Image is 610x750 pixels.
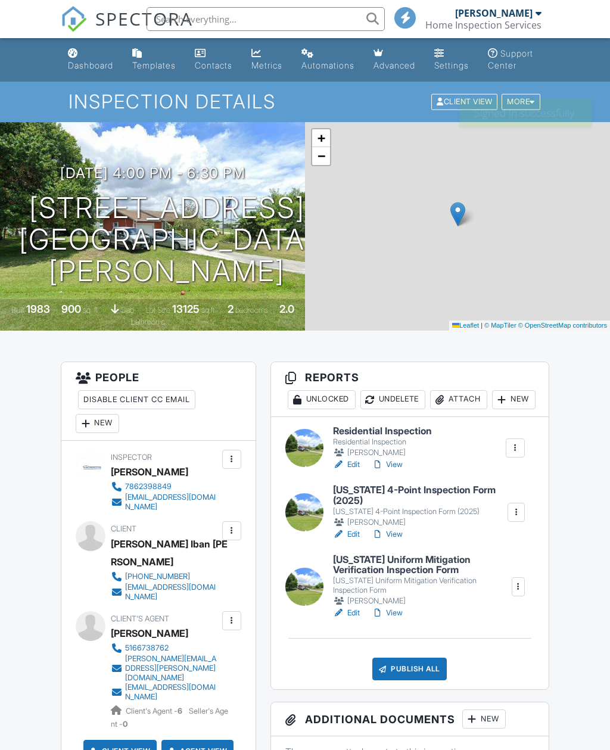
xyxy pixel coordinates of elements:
div: [PERSON_NAME] Iban [PERSON_NAME] [111,535,228,571]
div: 900 [61,303,81,315]
h3: [DATE] 4:00 pm - 6:30 pm [60,165,245,181]
span: Inspector [111,453,152,462]
a: Templates [127,43,180,77]
div: Advanced [374,60,415,70]
div: Publish All [372,658,447,680]
div: [PERSON_NAME] [333,516,506,528]
a: Advanced [369,43,420,77]
a: Leaflet [452,322,479,329]
span: Client's Agent - [126,707,184,715]
div: [US_STATE] Uniform Mitigation Verification Inspection Form [333,576,511,595]
h6: [US_STATE] 4-Point Inspection Form (2025) [333,485,506,506]
a: Settings [430,43,474,77]
a: Dashboard [63,43,118,77]
a: View [372,528,403,540]
span: − [318,148,325,163]
img: Marker [450,202,465,226]
div: 7862398849 [125,482,172,491]
h3: Additional Documents [271,702,549,736]
div: New [492,390,536,409]
div: Undelete [360,390,425,409]
div: Dashboard [68,60,113,70]
span: | [481,322,483,329]
img: The Best Home Inspection Software - Spectora [61,6,87,32]
div: 2.0 [279,303,294,315]
div: [PERSON_NAME] [455,7,533,19]
h1: [STREET_ADDRESS] [GEOGRAPHIC_DATA][PERSON_NAME] [19,192,315,287]
a: [PHONE_NUMBER] [111,571,219,583]
div: Unlocked [288,390,356,409]
span: sq. ft. [83,306,99,315]
h3: People [61,362,255,441]
span: Lot Size [145,306,170,315]
a: View [372,459,403,471]
div: Attach [430,390,487,409]
span: bathrooms [131,318,165,326]
div: [PERSON_NAME] [333,595,511,607]
span: + [318,130,325,145]
a: 5166738762 [111,642,219,654]
a: Automations (Basic) [297,43,359,77]
h6: Residential Inspection [333,426,432,437]
div: [EMAIL_ADDRESS][DOMAIN_NAME] [125,493,219,512]
div: 13125 [172,303,200,315]
span: Client [111,524,136,533]
a: [PERSON_NAME] [111,624,188,642]
a: Zoom out [312,147,330,165]
span: SPECTORA [95,6,193,31]
a: [EMAIL_ADDRESS][DOMAIN_NAME] [111,683,219,702]
a: Edit [333,459,360,471]
a: Edit [333,528,360,540]
span: Client's Agent [111,614,169,623]
div: Signed in successfully. [459,99,592,127]
a: View [372,607,403,619]
div: Templates [132,60,176,70]
a: [EMAIL_ADDRESS][DOMAIN_NAME] [111,583,219,602]
div: [EMAIL_ADDRESS][DOMAIN_NAME] [125,683,219,702]
strong: 6 [178,707,182,715]
div: 2 [228,303,234,315]
div: [PERSON_NAME] [111,463,188,481]
a: Residential Inspection Residential Inspection [PERSON_NAME] [333,426,432,459]
div: Contacts [195,60,232,70]
div: Settings [434,60,469,70]
div: 1983 [26,303,50,315]
div: 5166738762 [125,643,169,653]
div: Home Inspection Services [425,19,541,31]
h3: Reports [271,362,549,417]
div: Support Center [488,48,533,70]
div: [US_STATE] 4-Point Inspection Form (2025) [333,507,506,516]
a: [US_STATE] Uniform Mitigation Verification Inspection Form [US_STATE] Uniform Mitigation Verifica... [333,555,511,608]
span: slab [121,306,134,315]
div: [PERSON_NAME][EMAIL_ADDRESS][PERSON_NAME][DOMAIN_NAME] [125,654,219,683]
a: 7862398849 [111,481,219,493]
strong: 0 [123,720,127,729]
a: Zoom in [312,129,330,147]
div: New [76,414,119,433]
a: Client View [430,97,500,105]
div: Automations [301,60,354,70]
input: Search everything... [147,7,385,31]
div: Client View [431,94,497,110]
a: © MapTiler [484,322,516,329]
h1: Inspection Details [69,91,541,112]
div: [EMAIL_ADDRESS][DOMAIN_NAME] [125,583,219,602]
a: [EMAIL_ADDRESS][DOMAIN_NAME] [111,493,219,512]
a: [PERSON_NAME][EMAIL_ADDRESS][PERSON_NAME][DOMAIN_NAME] [111,654,219,683]
div: [PERSON_NAME] [333,447,432,459]
h6: [US_STATE] Uniform Mitigation Verification Inspection Form [333,555,511,575]
span: Built [11,306,24,315]
div: Metrics [251,60,282,70]
a: Support Center [483,43,546,77]
a: Metrics [247,43,287,77]
a: SPECTORA [61,16,193,41]
a: © OpenStreetMap contributors [518,322,607,329]
span: sq.ft. [201,306,216,315]
a: Edit [333,607,360,619]
div: Residential Inspection [333,437,432,447]
div: [PHONE_NUMBER] [125,572,190,581]
div: Disable Client CC Email [78,390,195,409]
a: Contacts [190,43,237,77]
div: New [462,709,506,729]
